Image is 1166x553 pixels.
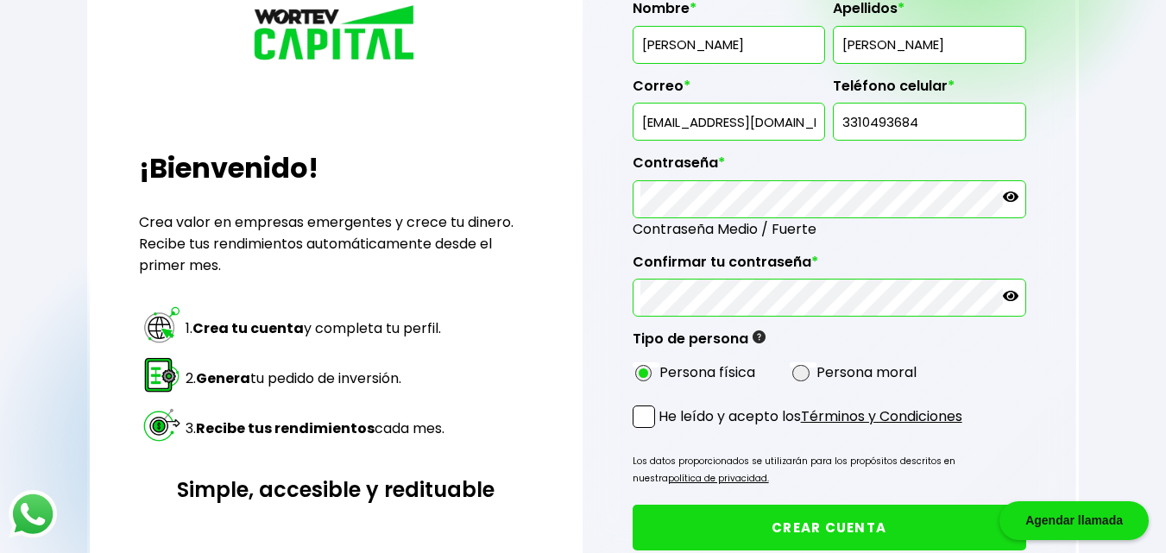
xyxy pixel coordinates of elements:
[192,318,304,338] strong: Crea tu cuenta
[841,104,1018,140] input: 10 dígitos
[633,154,1026,180] label: Contraseña
[196,418,375,438] strong: Recibe tus rendimientos
[633,330,766,356] label: Tipo de persona
[139,211,533,276] p: Crea valor en empresas emergentes y crece tu dinero. Recibe tus rendimientos automáticamente desd...
[142,305,182,345] img: paso 1
[999,501,1149,540] div: Agendar llamada
[816,361,917,383] label: Persona moral
[9,490,57,538] img: logos_whatsapp-icon.242b2217.svg
[139,148,533,189] h2: ¡Bienvenido!
[185,354,445,402] td: 2. tu pedido de inversión.
[801,406,962,426] a: Términos y Condiciones
[668,472,769,485] a: política de privacidad.
[142,355,182,395] img: paso 2
[196,368,250,388] strong: Genera
[142,405,182,445] img: paso 3
[249,3,422,66] img: logo_wortev_capital
[633,254,1026,280] label: Confirmar tu contraseña
[659,361,755,383] label: Persona física
[640,104,817,140] input: inversionista@gmail.com
[659,405,962,427] p: He leído y acepto los
[753,330,766,343] img: gfR76cHglkPwleuBLjWdxeZVvX9Wp6JBDmjRYY8JYDQn16A2ICN00zLTgIroGa6qie5tIuWH7V3AapTKqzv+oMZsGfMUqL5JM...
[139,474,533,505] h3: Simple, accesible y redituable
[633,218,1026,240] span: Contraseña Medio / Fuerte
[833,78,1025,104] label: Teléfono celular
[185,404,445,452] td: 3. cada mes.
[633,453,1026,487] p: Los datos proporcionados se utilizarán para los propósitos descritos en nuestra
[633,505,1026,550] button: CREAR CUENTA
[185,304,445,352] td: 1. y completa tu perfil.
[633,78,825,104] label: Correo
